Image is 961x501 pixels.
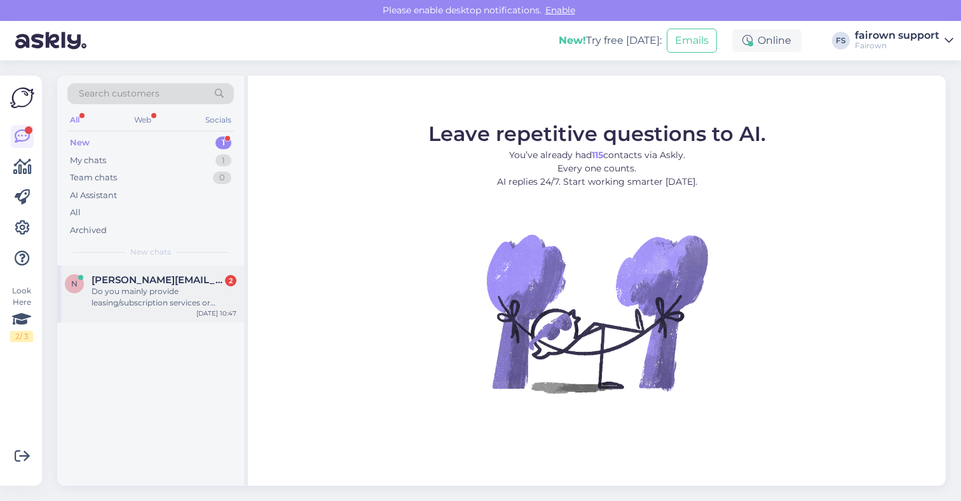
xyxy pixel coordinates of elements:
p: You’ve already had contacts via Askly. Every one counts. AI replies 24/7. Start working smarter [... [428,149,766,189]
div: Online [732,29,801,52]
span: Search customers [79,87,160,100]
span: New chats [130,246,171,258]
div: 1 [215,154,231,167]
b: New! [559,34,586,46]
div: Web [132,112,154,128]
div: Team chats [70,171,117,184]
div: My chats [70,154,106,167]
div: Do you mainly provide leasing/subscription services or product recycling? [92,286,236,309]
div: All [70,206,81,219]
b: 115 [592,149,603,161]
div: 2 / 3 [10,331,33,342]
a: fairown supportFairown [855,30,953,51]
div: Archived [70,224,107,237]
div: Socials [203,112,234,128]
span: nora.lyo@anker-in.com [92,274,224,286]
span: Leave repetitive questions to AI. [428,121,766,146]
img: Askly Logo [10,86,34,110]
div: All [67,112,82,128]
div: Try free [DATE]: [559,33,662,48]
div: Look Here [10,285,33,342]
div: FS [832,32,850,50]
div: AI Assistant [70,189,117,202]
div: 1 [215,137,231,149]
div: Fairown [855,41,939,51]
div: [DATE] 10:47 [196,309,236,318]
button: Emails [667,29,717,53]
span: Enable [542,4,579,16]
div: 2 [225,275,236,286]
img: No Chat active [482,199,711,427]
div: New [70,137,90,149]
div: 0 [213,171,231,184]
span: n [71,279,78,288]
div: fairown support [855,30,939,41]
